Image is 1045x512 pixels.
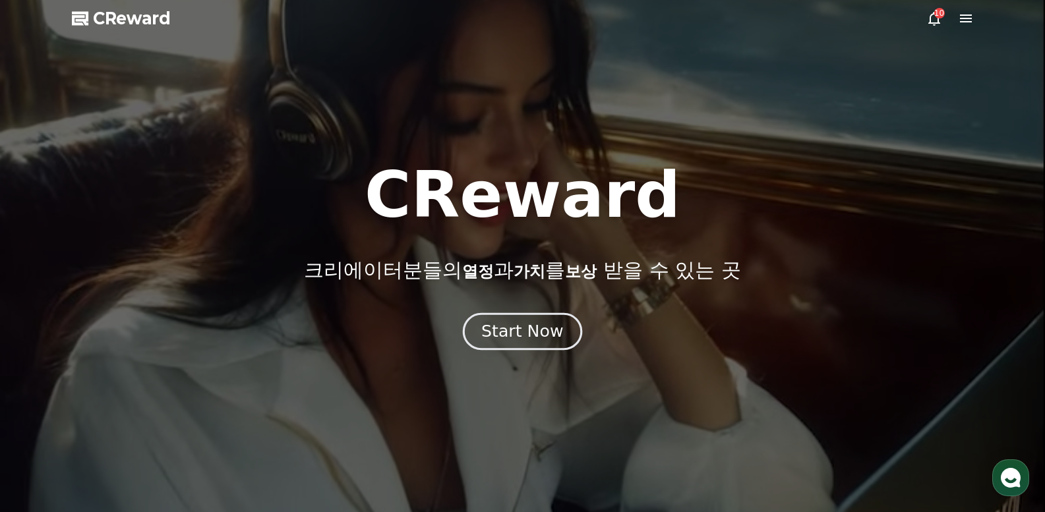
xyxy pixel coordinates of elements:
span: 열정 [462,262,494,281]
a: 설정 [170,403,253,436]
a: 10 [926,11,942,26]
a: CReward [72,8,171,29]
span: 보상 [565,262,597,281]
a: 대화 [87,403,170,436]
span: 홈 [42,422,49,433]
div: Start Now [481,320,563,343]
div: 10 [934,8,945,18]
h1: CReward [365,163,680,227]
a: 홈 [4,403,87,436]
p: 크리에이터분들의 과 를 받을 수 있는 곳 [304,258,740,282]
span: 대화 [121,423,136,434]
a: Start Now [465,327,580,339]
span: 설정 [204,422,220,433]
button: Start Now [463,312,582,350]
span: CReward [93,8,171,29]
span: 가치 [514,262,545,281]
